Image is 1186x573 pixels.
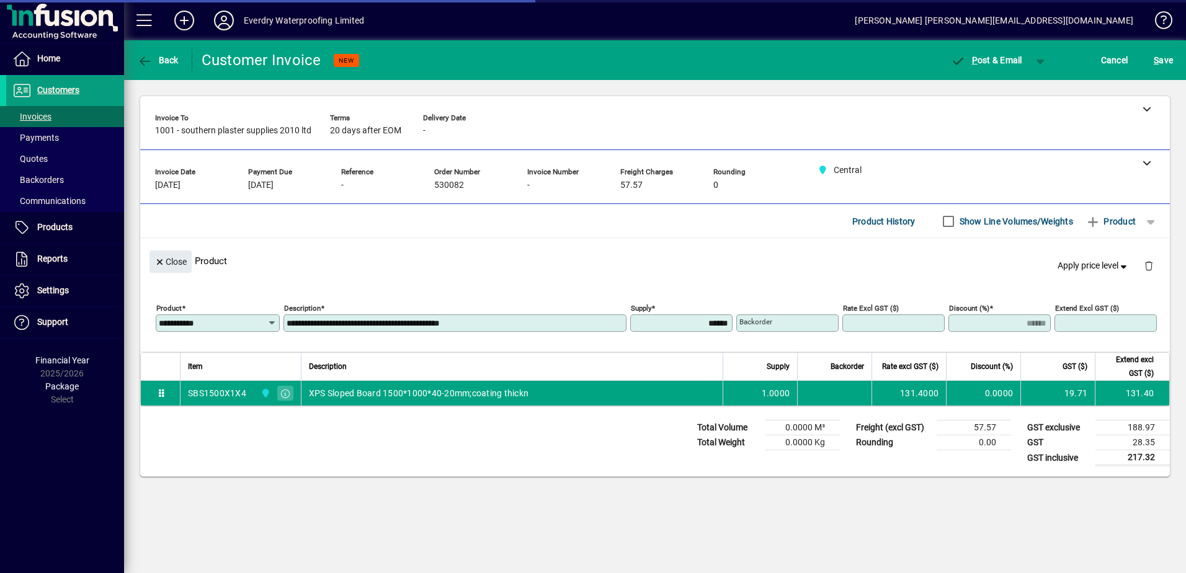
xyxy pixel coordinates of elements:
[12,133,59,143] span: Payments
[6,127,124,148] a: Payments
[880,387,939,399] div: 131.4000
[1055,304,1119,313] mat-label: Extend excl GST ($)
[341,180,344,190] span: -
[850,435,937,450] td: Rounding
[620,180,643,190] span: 57.57
[330,126,401,136] span: 20 days after EOM
[6,307,124,338] a: Support
[202,50,321,70] div: Customer Invoice
[309,387,528,399] span: XPS Sloped Board 1500*1000*40-20mm;coating thickn
[831,360,864,373] span: Backorder
[944,49,1028,71] button: Post & Email
[12,175,64,185] span: Backorders
[35,355,89,365] span: Financial Year
[284,304,321,313] mat-label: Description
[1146,2,1170,43] a: Knowledge Base
[946,381,1020,406] td: 0.0000
[155,126,311,136] span: 1001 - southern plaster supplies 2010 ltd
[12,112,51,122] span: Invoices
[691,435,765,450] td: Total Weight
[1095,435,1170,450] td: 28.35
[37,254,68,264] span: Reports
[882,360,939,373] span: Rate excl GST ($)
[1151,49,1176,71] button: Save
[124,49,192,71] app-page-header-button: Back
[1079,210,1142,233] button: Product
[971,360,1013,373] span: Discount (%)
[850,420,937,435] td: Freight (excl GST)
[1154,50,1173,70] span: ave
[45,381,79,391] span: Package
[6,244,124,275] a: Reports
[434,180,464,190] span: 530082
[37,222,73,232] span: Products
[1095,450,1170,466] td: 217.32
[972,55,978,65] span: P
[6,43,124,74] a: Home
[847,210,921,233] button: Product History
[1086,211,1136,231] span: Product
[713,180,718,190] span: 0
[957,215,1073,228] label: Show Line Volumes/Weights
[855,11,1133,30] div: [PERSON_NAME] [PERSON_NAME][EMAIL_ADDRESS][DOMAIN_NAME]
[248,180,274,190] span: [DATE]
[1095,420,1170,435] td: 188.97
[765,435,840,450] td: 0.0000 Kg
[137,55,179,65] span: Back
[937,420,1011,435] td: 57.57
[739,318,772,326] mat-label: Backorder
[1154,55,1159,65] span: S
[6,190,124,211] a: Communications
[527,180,530,190] span: -
[6,169,124,190] a: Backorders
[765,420,840,435] td: 0.0000 M³
[12,154,48,164] span: Quotes
[6,106,124,127] a: Invoices
[631,304,651,313] mat-label: Supply
[691,420,765,435] td: Total Volume
[339,56,354,64] span: NEW
[1063,360,1087,373] span: GST ($)
[1021,450,1095,466] td: GST inclusive
[154,252,187,272] span: Close
[6,148,124,169] a: Quotes
[37,85,79,95] span: Customers
[309,360,347,373] span: Description
[146,255,195,267] app-page-header-button: Close
[1134,251,1164,280] button: Delete
[950,55,1022,65] span: ost & Email
[37,317,68,327] span: Support
[37,53,60,63] span: Home
[1101,50,1128,70] span: Cancel
[1098,49,1131,71] button: Cancel
[134,49,182,71] button: Back
[204,9,244,32] button: Profile
[164,9,204,32] button: Add
[1134,260,1164,271] app-page-header-button: Delete
[12,196,86,206] span: Communications
[843,304,899,313] mat-label: Rate excl GST ($)
[1095,381,1169,406] td: 131.40
[140,238,1170,283] div: Product
[244,11,364,30] div: Everdry Waterproofing Limited
[767,360,790,373] span: Supply
[949,304,989,313] mat-label: Discount (%)
[156,304,182,313] mat-label: Product
[423,126,426,136] span: -
[37,285,69,295] span: Settings
[762,387,790,399] span: 1.0000
[1021,420,1095,435] td: GST exclusive
[1020,381,1095,406] td: 19.71
[155,180,181,190] span: [DATE]
[6,212,124,243] a: Products
[6,275,124,306] a: Settings
[1058,259,1130,272] span: Apply price level
[1053,255,1135,277] button: Apply price level
[937,435,1011,450] td: 0.00
[1021,435,1095,450] td: GST
[1103,353,1154,380] span: Extend excl GST ($)
[852,211,916,231] span: Product History
[149,251,192,273] button: Close
[188,360,203,373] span: Item
[188,387,246,399] div: SBS1500X1X4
